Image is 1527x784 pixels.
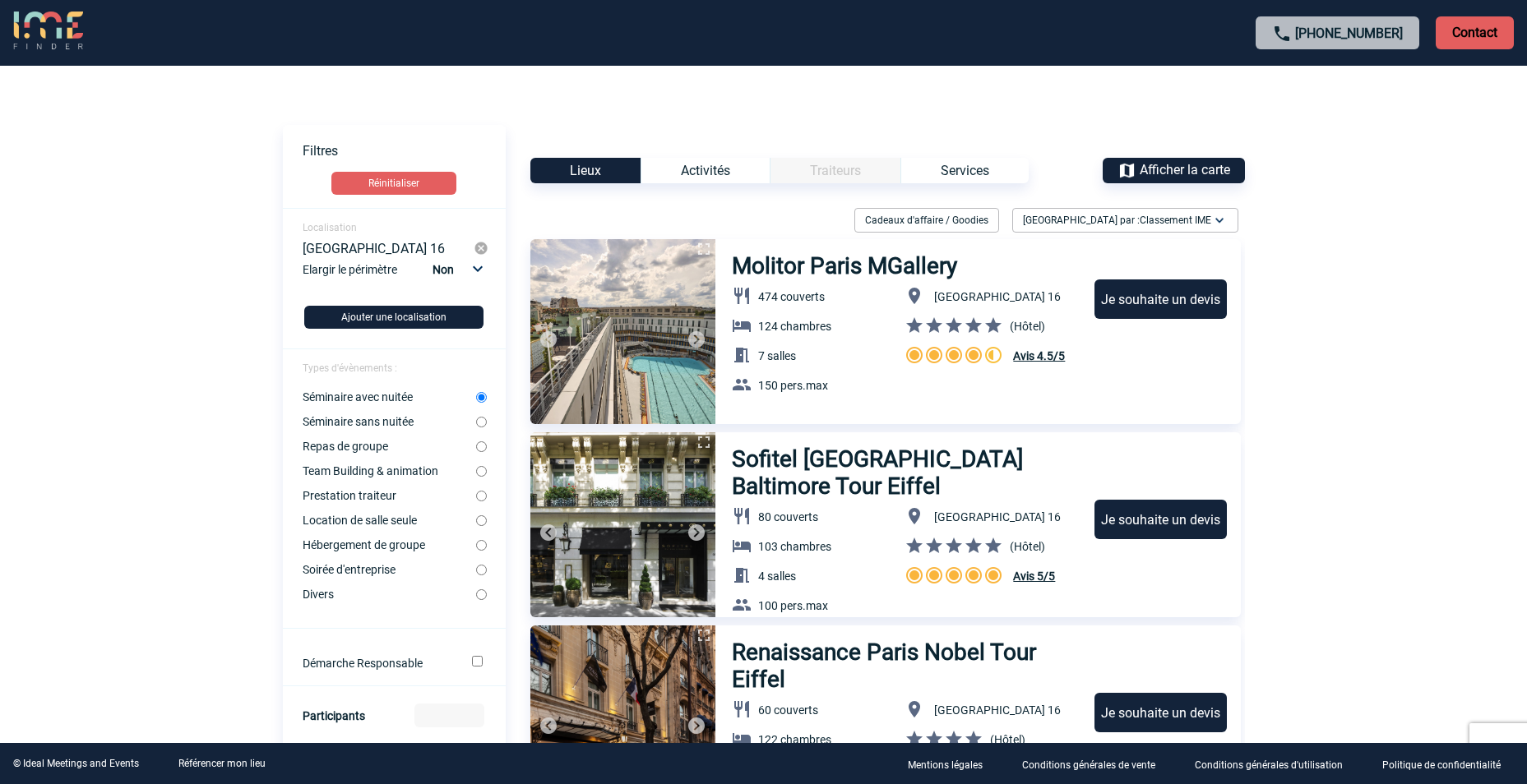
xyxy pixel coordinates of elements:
[304,306,484,329] button: Ajouter une localisation
[732,445,1080,500] h3: Sofitel [GEOGRAPHIC_DATA] Baltimore Tour Eiffel
[905,506,924,526] img: baseline_location_on_white_24dp-b.png
[1009,756,1182,772] a: Conditions générales de vente
[854,208,999,233] div: Cadeaux d'affaire / Goodies
[732,536,752,556] img: baseline_hotel_white_24dp-b.png
[934,290,1061,303] span: [GEOGRAPHIC_DATA] 16
[758,540,831,553] span: 103 chambres
[303,538,476,551] label: Hébergement de groupe
[1195,759,1343,771] p: Conditions générales d'utilisation
[641,158,770,183] div: Activités
[934,510,1061,523] span: [GEOGRAPHIC_DATA] 16
[732,506,752,526] img: baseline_restaurant_white_24dp-b.png
[1094,279,1227,319] div: Je souhaite un devis
[303,143,506,159] p: Filtres
[905,286,924,306] img: baseline_location_on_white_24dp-b.png
[303,588,476,601] label: Divers
[303,489,476,502] label: Prestation traiteur
[758,570,796,583] span: 4 salles
[303,259,489,293] div: Elargir le périmètre
[303,390,476,404] label: Séminaire avec nuitée
[303,415,476,428] label: Séminaire sans nuitée
[900,158,1029,183] div: Services
[758,599,828,612] span: 100 pers.max
[1023,212,1211,228] span: [GEOGRAPHIC_DATA] par :
[908,759,983,771] p: Mentions légales
[1382,759,1501,771] p: Politique de confidentialité
[283,172,506,195] a: Réinitialiser
[905,699,924,719] img: baseline_location_on_white_24dp-b.png
[895,756,1009,772] a: Mentions légales
[1436,16,1514,49] p: Contact
[1140,162,1230,178] span: Afficher la carte
[530,158,641,183] div: Lieux
[1094,693,1227,732] div: Je souhaite un devis
[303,464,476,477] label: Team Building & animation
[1272,24,1292,44] img: call-24-px.png
[1295,25,1403,41] a: [PHONE_NUMBER]
[1094,500,1227,539] div: Je souhaite un devis
[13,758,139,769] div: © Ideal Meetings and Events
[732,252,959,279] h3: Molitor Paris MGallery
[1369,756,1527,772] a: Politique de confidentialité
[1182,756,1369,772] a: Conditions générales d'utilisation
[732,729,752,749] img: baseline_hotel_white_24dp-b.png
[758,320,831,333] span: 124 chambres
[732,286,752,306] img: baseline_restaurant_white_24dp-b.png
[758,703,818,717] span: 60 couverts
[1010,540,1045,553] span: (Hôtel)
[732,639,1080,693] h3: Renaissance Paris Nobel Tour Eiffel
[934,703,1061,717] span: [GEOGRAPHIC_DATA] 16
[1140,214,1211,226] span: Classement IME
[530,239,715,424] img: 1.jpg
[732,699,752,719] img: baseline_restaurant_white_24dp-b.png
[303,657,450,670] label: Démarche Responsable
[732,345,752,365] img: baseline_meeting_room_white_24dp-b.png
[472,656,483,666] input: Démarche Responsable
[732,595,752,615] img: baseline_group_white_24dp-b.png
[1013,570,1055,583] span: Avis 5/5
[1211,212,1228,228] img: baseline_expand_more_white_24dp-b.png
[770,158,900,183] div: Catégorie non disponible pour le type d’Événement sélectionné
[848,208,1006,233] div: Filtrer sur Cadeaux d'affaire / Goodies
[303,362,397,374] span: Types d'évènements :
[474,241,488,256] img: cancel-24-px-g.png
[303,241,474,256] div: [GEOGRAPHIC_DATA] 16
[178,758,266,769] a: Référencer mon lieu
[732,316,752,335] img: baseline_hotel_white_24dp-b.png
[331,172,456,195] button: Réinitialiser
[303,440,476,453] label: Repas de groupe
[303,709,365,722] label: Participants
[1022,759,1155,771] p: Conditions générales de vente
[1013,349,1065,362] span: Avis 4.5/5
[758,510,818,523] span: 80 couverts
[732,565,752,585] img: baseline_meeting_room_white_24dp-b.png
[758,379,828,392] span: 150 pers.max
[303,563,476,576] label: Soirée d'entreprise
[758,733,831,746] span: 122 chambres
[530,432,715,617] img: 1.jpg
[303,514,476,527] label: Location de salle seule
[990,733,1025,746] span: (Hôtel)
[732,375,752,394] img: baseline_group_white_24dp-b.png
[758,349,796,362] span: 7 salles
[1010,320,1045,333] span: (Hôtel)
[758,290,825,303] span: 474 couverts
[303,222,357,233] span: Localisation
